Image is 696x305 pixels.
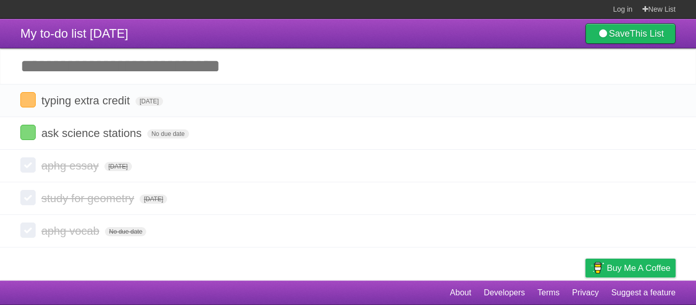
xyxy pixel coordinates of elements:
[484,283,525,302] a: Developers
[630,29,664,39] b: This List
[41,225,102,237] span: aphg vocab
[20,125,36,140] label: Done
[20,223,36,238] label: Done
[20,190,36,205] label: Done
[572,283,599,302] a: Privacy
[20,92,36,107] label: Done
[41,192,137,205] span: study for geometry
[20,26,128,40] span: My to-do list [DATE]
[591,259,604,276] img: Buy me a coffee
[41,127,144,140] span: ask science stations
[611,283,676,302] a: Suggest a feature
[20,157,36,173] label: Done
[41,159,101,172] span: aphg essay
[147,129,189,138] span: No due date
[450,283,471,302] a: About
[41,94,132,107] span: typing extra credit
[585,259,676,278] a: Buy me a coffee
[538,283,560,302] a: Terms
[136,97,163,106] span: [DATE]
[585,23,676,44] a: SaveThis List
[105,227,146,236] span: No due date
[104,162,132,171] span: [DATE]
[140,195,167,204] span: [DATE]
[607,259,671,277] span: Buy me a coffee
